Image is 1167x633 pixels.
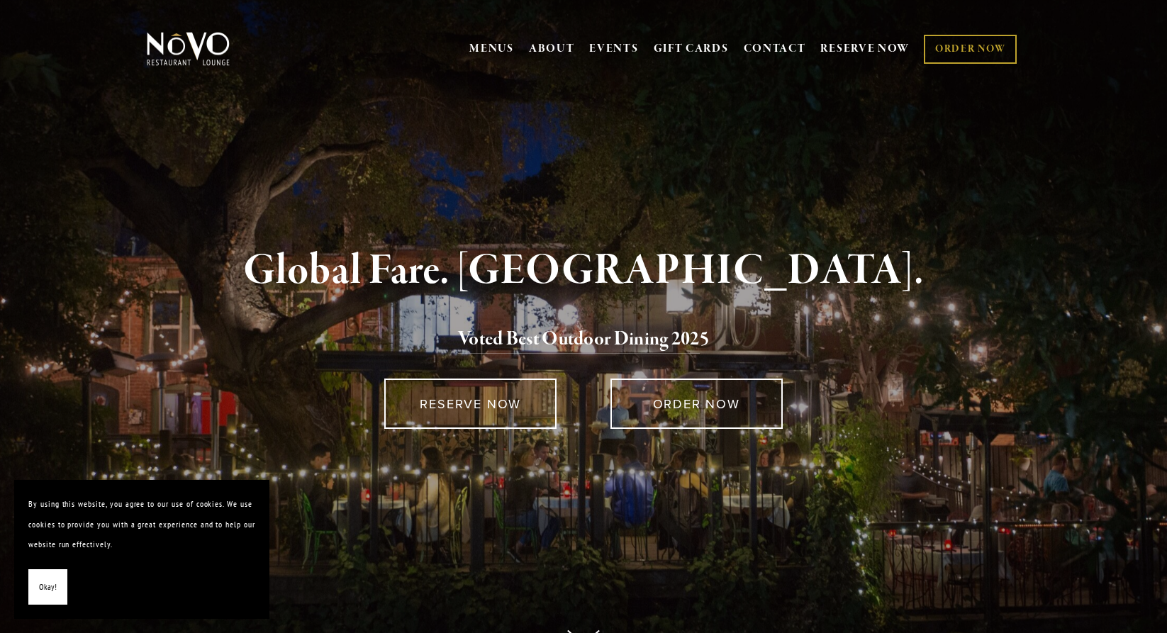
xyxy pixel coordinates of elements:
span: Okay! [39,577,57,598]
a: MENUS [469,42,514,56]
p: By using this website, you agree to our use of cookies. We use cookies to provide you with a grea... [28,494,255,555]
a: ORDER NOW [610,379,783,429]
h2: 5 [170,325,997,354]
a: CONTACT [744,35,806,62]
img: Novo Restaurant &amp; Lounge [144,31,233,67]
a: GIFT CARDS [654,35,729,62]
a: EVENTS [589,42,638,56]
a: RESERVE NOW [820,35,910,62]
a: ORDER NOW [924,35,1017,64]
a: Voted Best Outdoor Dining 202 [458,327,700,354]
a: RESERVE NOW [384,379,557,429]
section: Cookie banner [14,480,269,619]
a: ABOUT [529,42,575,56]
strong: Global Fare. [GEOGRAPHIC_DATA]. [243,244,923,298]
button: Okay! [28,569,67,605]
